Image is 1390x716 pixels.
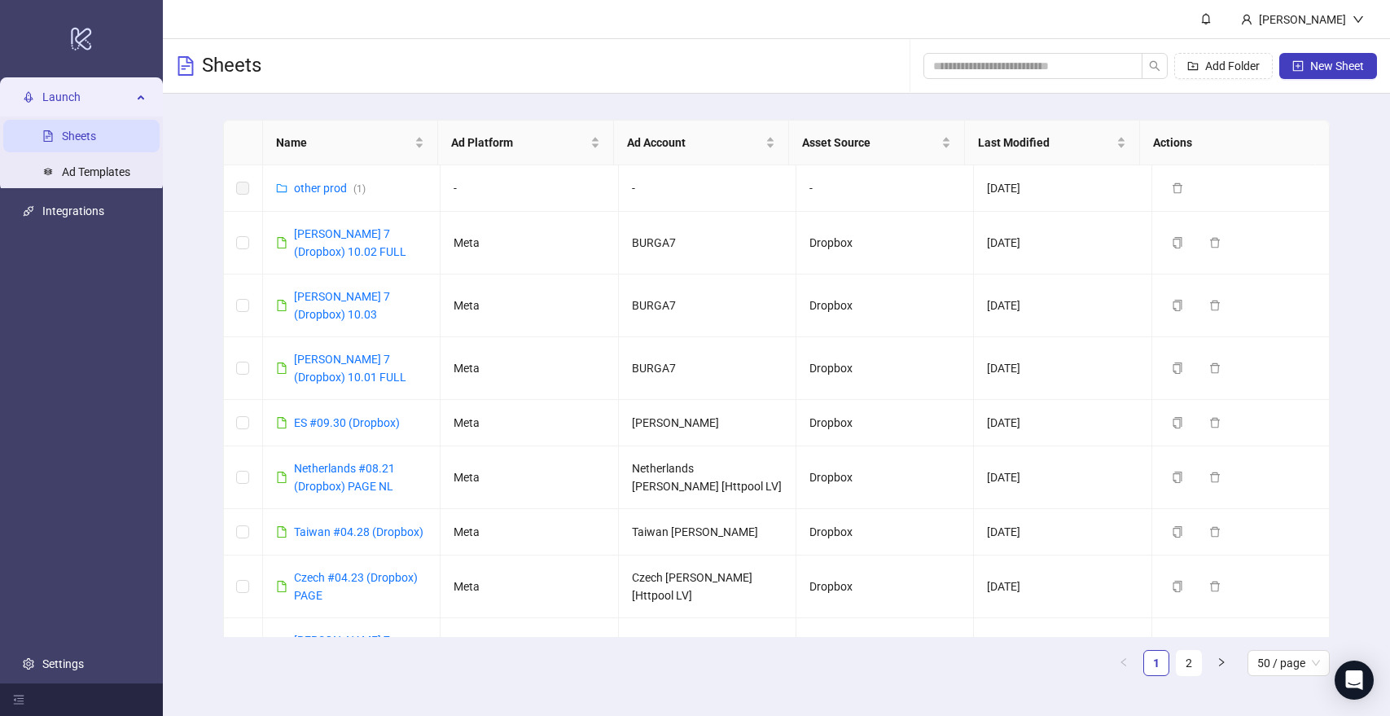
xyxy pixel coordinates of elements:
td: Meta [441,446,618,509]
th: Asset Source [789,121,965,165]
td: Dropbox [796,337,974,400]
span: folder-add [1187,60,1199,72]
span: bell [1200,13,1212,24]
span: copy [1172,581,1183,592]
span: delete [1209,300,1221,311]
td: [DATE] [974,165,1151,212]
td: Netherlands [PERSON_NAME] [Httpool LV] [619,446,796,509]
td: Meta [441,509,618,556]
td: - [796,165,974,212]
td: Dropbox [796,556,974,618]
span: search [1149,60,1160,72]
td: Dropbox [796,509,974,556]
td: Meta [441,275,618,337]
span: delete [1209,237,1221,248]
div: Open Intercom Messenger [1335,661,1374,700]
td: BURGA7 [619,618,796,681]
td: Meta [441,337,618,400]
td: Meta [441,400,618,446]
td: Taiwan [PERSON_NAME] [619,509,796,556]
span: rocket [23,91,34,103]
th: Ad Account [614,121,790,165]
td: BURGA7 [619,212,796,275]
span: file-text [176,56,195,76]
td: Dropbox [796,400,974,446]
a: 1 [1144,651,1169,675]
a: Czech #04.23 (Dropbox) PAGE [294,571,418,602]
span: file [276,472,287,483]
span: copy [1172,362,1183,374]
span: New Sheet [1310,59,1364,72]
td: [DATE] [974,509,1151,556]
span: ( 1 ) [353,183,366,195]
h3: Sheets [202,53,261,79]
td: [DATE] [974,446,1151,509]
a: Ad Templates [62,165,130,178]
span: file [276,237,287,248]
a: [PERSON_NAME] 7 (Dropbox) 10.03 [294,290,390,321]
span: menu-fold [13,694,24,705]
td: Dropbox [796,446,974,509]
span: delete [1209,472,1221,483]
a: Taiwan #04.28 (Dropbox) [294,525,423,538]
span: user [1241,14,1252,25]
td: BURGA7 [619,337,796,400]
span: delete [1209,362,1221,374]
span: copy [1172,526,1183,538]
a: other prod(1) [294,182,366,195]
td: Dropbox [796,618,974,681]
span: delete [1209,526,1221,538]
span: copy [1172,472,1183,483]
span: delete [1209,417,1221,428]
span: copy [1172,237,1183,248]
th: Actions [1140,121,1316,165]
th: Ad Platform [438,121,614,165]
td: [DATE] [974,400,1151,446]
li: 1 [1143,650,1169,676]
span: Ad Platform [451,134,587,152]
span: Last Modified [978,134,1114,152]
span: file [276,362,287,374]
td: [DATE] [974,275,1151,337]
span: left [1119,657,1129,667]
span: file [276,526,287,538]
td: Dropbox [796,275,974,337]
a: Settings [42,657,84,670]
a: 2 [1177,651,1201,675]
span: plus-square [1292,60,1304,72]
div: [PERSON_NAME] [1252,11,1353,29]
button: right [1208,650,1234,676]
th: Name [263,121,439,165]
td: [PERSON_NAME] [619,400,796,446]
a: Netherlands #08.21 (Dropbox) PAGE NL [294,462,395,493]
td: Dropbox [796,212,974,275]
li: Previous Page [1111,650,1137,676]
a: Sheets [62,130,96,143]
td: [DATE] [974,212,1151,275]
td: - [619,165,796,212]
td: [DATE] [974,337,1151,400]
span: Launch [42,81,132,113]
td: BURGA7 [619,275,796,337]
td: [DATE] [974,556,1151,618]
span: Add Folder [1205,59,1260,72]
li: Next Page [1208,650,1234,676]
span: 50 / page [1257,651,1320,675]
span: Ad Account [627,134,763,152]
td: Meta [441,212,618,275]
td: Meta [441,618,618,681]
span: folder [276,182,287,194]
button: Add Folder [1174,53,1273,79]
button: New Sheet [1279,53,1377,79]
span: file [276,300,287,311]
td: Czech [PERSON_NAME] [Httpool LV] [619,556,796,618]
span: delete [1172,182,1183,194]
button: left [1111,650,1137,676]
span: Asset Source [802,134,938,152]
span: copy [1172,300,1183,311]
td: [DATE] [974,618,1151,681]
a: Integrations [42,204,104,217]
th: Last Modified [965,121,1141,165]
a: [PERSON_NAME] 7 (Dropbox) 10.02 FULL [294,227,406,258]
td: Meta [441,556,618,618]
